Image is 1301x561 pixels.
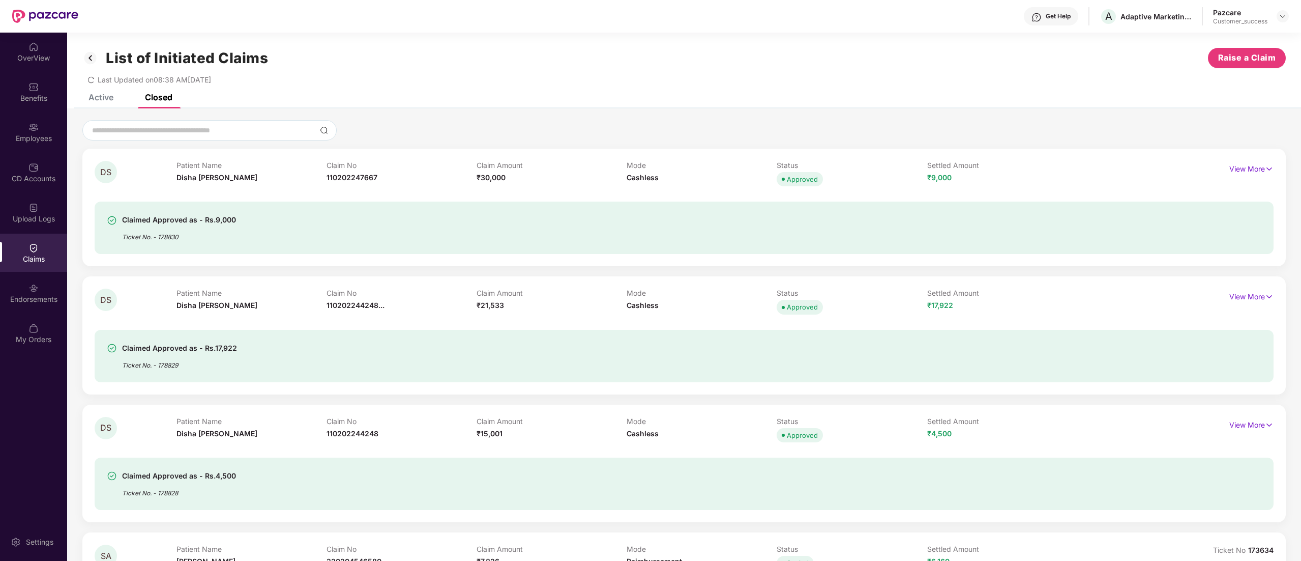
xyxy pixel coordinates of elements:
img: svg+xml;base64,PHN2ZyBpZD0iSG9tZSIgeG1sbnM9Imh0dHA6Ly93d3cudzMub3JnLzIwMDAvc3ZnIiB3aWR0aD0iMjAiIG... [28,42,39,52]
div: Adaptive Marketing Solutions Pvt Ltd [1120,12,1192,21]
span: A [1105,10,1112,22]
img: svg+xml;base64,PHN2ZyBpZD0iQ0RfQWNjb3VudHMiIGRhdGEtbmFtZT0iQ0QgQWNjb3VudHMiIHhtbG5zPSJodHRwOi8vd3... [28,162,39,173]
p: Settled Amount [927,161,1077,170]
button: Raise a Claim [1208,48,1286,68]
div: Claimed Approved as - Rs.9,000 [122,214,236,226]
div: Settings [23,537,56,547]
p: Status [777,417,927,426]
img: svg+xml;base64,PHN2ZyB4bWxucz0iaHR0cDovL3d3dy53My5vcmcvMjAwMC9zdmciIHdpZHRoPSIxNyIgaGVpZ2h0PSIxNy... [1265,291,1274,302]
img: svg+xml;base64,PHN2ZyBpZD0iTXlfT3JkZXJzIiBkYXRhLW5hbWU9Ik15IE9yZGVycyIgeG1sbnM9Imh0dHA6Ly93d3cudz... [28,323,39,333]
span: 173634 [1248,546,1274,554]
div: Approved [787,430,818,440]
div: Closed [145,92,172,102]
span: ₹15,001 [477,429,502,438]
p: Patient Name [176,161,327,170]
p: View More [1229,417,1274,431]
img: svg+xml;base64,PHN2ZyBpZD0iSGVscC0zMngzMiIgeG1sbnM9Imh0dHA6Ly93d3cudzMub3JnLzIwMDAvc3ZnIiB3aWR0aD... [1031,12,1042,22]
div: Approved [787,302,818,312]
p: Patient Name [176,289,327,297]
img: svg+xml;base64,PHN2ZyBpZD0iU2V0dGluZy0yMHgyMCIgeG1sbnM9Imh0dHA6Ly93d3cudzMub3JnLzIwMDAvc3ZnIiB3aW... [11,537,21,547]
img: svg+xml;base64,PHN2ZyB4bWxucz0iaHR0cDovL3d3dy53My5vcmcvMjAwMC9zdmciIHdpZHRoPSIxNyIgaGVpZ2h0PSIxNy... [1265,419,1274,431]
div: Get Help [1046,12,1071,20]
img: svg+xml;base64,PHN2ZyBpZD0iRW1wbG95ZWVzIiB4bWxucz0iaHR0cDovL3d3dy53My5vcmcvMjAwMC9zdmciIHdpZHRoPS... [28,122,39,132]
span: Cashless [627,429,659,438]
span: ₹30,000 [477,173,506,182]
span: Disha [PERSON_NAME] [176,173,257,182]
span: Disha [PERSON_NAME] [176,301,257,310]
p: Status [777,161,927,170]
p: Mode [627,289,777,297]
span: redo [87,75,95,84]
img: svg+xml;base64,PHN2ZyBpZD0iU3VjY2Vzcy0zMngzMiIgeG1sbnM9Imh0dHA6Ly93d3cudzMub3JnLzIwMDAvc3ZnIiB3aW... [107,215,117,226]
p: Settled Amount [927,289,1077,297]
img: svg+xml;base64,PHN2ZyBpZD0iU3VjY2Vzcy0zMngzMiIgeG1sbnM9Imh0dHA6Ly93d3cudzMub3JnLzIwMDAvc3ZnIiB3aW... [107,343,117,353]
div: Claimed Approved as - Rs.17,922 [122,342,237,354]
span: Cashless [627,301,659,310]
img: svg+xml;base64,PHN2ZyBpZD0iVXBsb2FkX0xvZ3MiIGRhdGEtbmFtZT0iVXBsb2FkIExvZ3MiIHhtbG5zPSJodHRwOi8vd3... [28,203,39,213]
p: View More [1229,289,1274,302]
h1: List of Initiated Claims [106,49,268,67]
span: Raise a Claim [1218,51,1276,64]
p: Claim No [327,161,477,170]
img: New Pazcare Logo [12,10,78,23]
img: svg+xml;base64,PHN2ZyBpZD0iRW5kb3JzZW1lbnRzIiB4bWxucz0iaHR0cDovL3d3dy53My5vcmcvMjAwMC9zdmciIHdpZH... [28,283,39,293]
p: Claim Amount [477,545,627,553]
p: Status [777,545,927,553]
img: svg+xml;base64,PHN2ZyBpZD0iU3VjY2Vzcy0zMngzMiIgeG1sbnM9Imh0dHA6Ly93d3cudzMub3JnLzIwMDAvc3ZnIiB3aW... [107,471,117,481]
span: 110202244248 [327,429,378,438]
img: svg+xml;base64,PHN2ZyB4bWxucz0iaHR0cDovL3d3dy53My5vcmcvMjAwMC9zdmciIHdpZHRoPSIxNyIgaGVpZ2h0PSIxNy... [1265,163,1274,175]
img: svg+xml;base64,PHN2ZyBpZD0iQ2xhaW0iIHhtbG5zPSJodHRwOi8vd3d3LnczLm9yZy8yMDAwL3N2ZyIgd2lkdGg9IjIwIi... [28,243,39,253]
div: Pazcare [1213,8,1267,17]
span: Ticket No [1213,546,1248,554]
p: Mode [627,417,777,426]
p: Claim No [327,545,477,553]
img: svg+xml;base64,PHN2ZyBpZD0iU2VhcmNoLTMyeDMyIiB4bWxucz0iaHR0cDovL3d3dy53My5vcmcvMjAwMC9zdmciIHdpZH... [320,126,328,134]
div: Ticket No. - 178828 [122,482,236,498]
p: Settled Amount [927,417,1077,426]
span: 110202247667 [327,173,377,182]
span: Cashless [627,173,659,182]
span: 110202244248... [327,301,385,310]
p: Status [777,289,927,297]
div: Approved [787,174,818,184]
span: ₹21,533 [477,301,504,310]
div: Claimed Approved as - Rs.4,500 [122,470,236,482]
div: Ticket No. - 178829 [122,354,237,370]
img: svg+xml;base64,PHN2ZyBpZD0iRHJvcGRvd24tMzJ4MzIiIHhtbG5zPSJodHRwOi8vd3d3LnczLm9yZy8yMDAwL3N2ZyIgd2... [1279,12,1287,20]
p: Claim Amount [477,161,627,170]
span: ₹17,922 [927,301,953,310]
span: ₹4,500 [927,429,952,438]
p: Claim No [327,289,477,297]
p: Mode [627,545,777,553]
span: DS [100,168,111,177]
p: Settled Amount [927,545,1077,553]
span: ₹9,000 [927,173,952,182]
div: Active [88,92,113,102]
p: Claim No [327,417,477,426]
p: Mode [627,161,777,170]
img: svg+xml;base64,PHN2ZyB3aWR0aD0iMzIiIGhlaWdodD0iMzIiIHZpZXdCb3g9IjAgMCAzMiAzMiIgZmlsbD0ibm9uZSIgeG... [82,49,99,67]
span: DS [100,296,111,304]
p: Patient Name [176,545,327,553]
div: Customer_success [1213,17,1267,25]
div: Ticket No. - 178830 [122,226,236,242]
span: SA [101,552,111,560]
p: View More [1229,161,1274,175]
span: DS [100,424,111,432]
img: svg+xml;base64,PHN2ZyBpZD0iQmVuZWZpdHMiIHhtbG5zPSJodHRwOi8vd3d3LnczLm9yZy8yMDAwL3N2ZyIgd2lkdGg9Ij... [28,82,39,92]
p: Claim Amount [477,417,627,426]
span: Disha [PERSON_NAME] [176,429,257,438]
p: Claim Amount [477,289,627,297]
p: Patient Name [176,417,327,426]
span: Last Updated on 08:38 AM[DATE] [98,75,211,84]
